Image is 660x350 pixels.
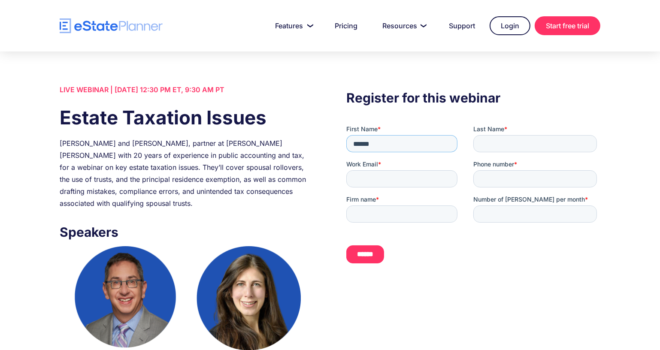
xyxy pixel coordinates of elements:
a: home [60,18,163,33]
a: Features [265,17,320,34]
h3: Register for this webinar [346,88,600,108]
h3: Speakers [60,222,314,242]
a: Start free trial [535,16,600,35]
iframe: Form 0 [346,125,600,270]
a: Pricing [324,17,368,34]
a: Login [490,16,530,35]
a: Support [439,17,485,34]
div: LIVE WEBINAR | [DATE] 12:30 PM ET, 9:30 AM PT [60,84,314,96]
a: Resources [372,17,434,34]
h1: Estate Taxation Issues [60,104,314,131]
div: [PERSON_NAME] and [PERSON_NAME], partner at [PERSON_NAME] [PERSON_NAME] with 20 years of experien... [60,137,314,209]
